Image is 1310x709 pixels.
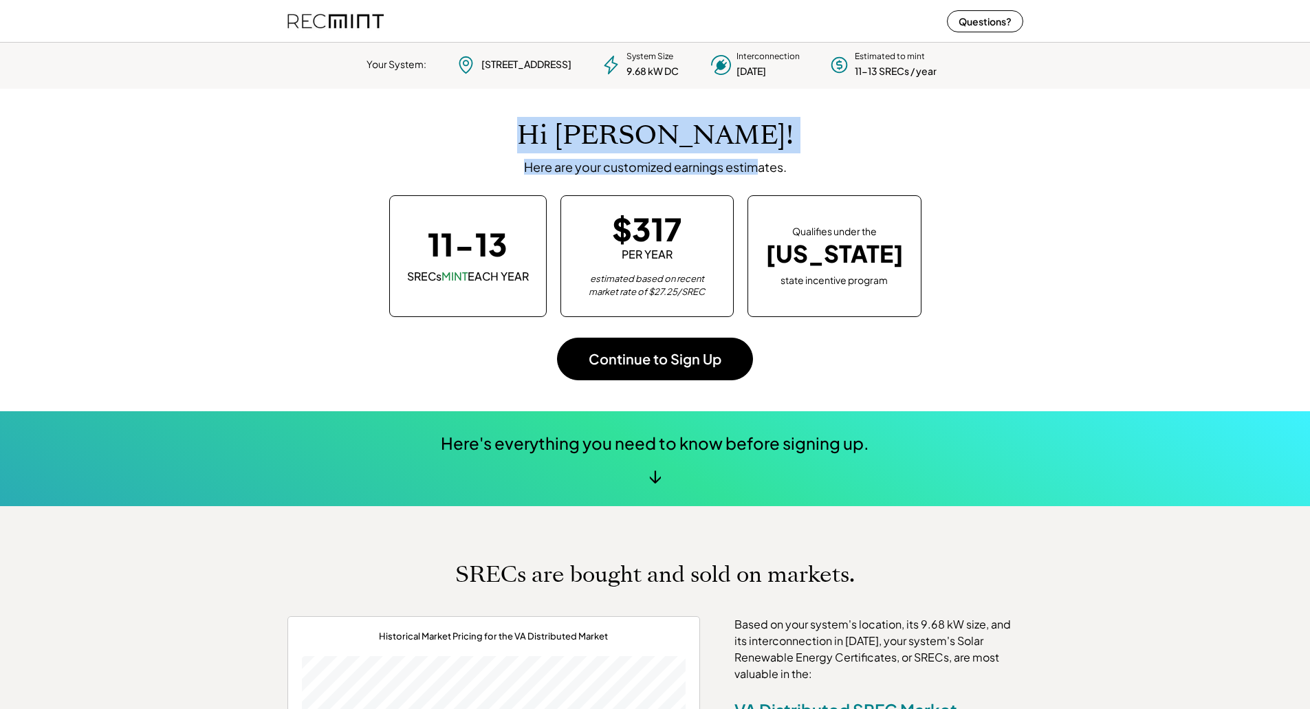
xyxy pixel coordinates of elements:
[736,65,766,78] div: [DATE]
[612,213,681,244] div: $317
[947,10,1023,32] button: Questions?
[855,65,937,78] div: 11-13 SRECs / year
[792,225,877,239] div: Qualifies under the
[622,247,673,262] div: PER YEAR
[734,616,1023,682] div: Based on your system's location, its 9.68 kW size, and its interconnection in [DATE], your system...
[287,3,384,39] img: recmint-logotype%403x%20%281%29.jpeg
[765,240,904,268] div: [US_STATE]
[481,58,571,72] div: [STREET_ADDRESS]
[455,561,855,588] h1: SRECs are bought and sold on markets.
[626,51,673,63] div: System Size
[524,159,787,175] div: Here are your customized earnings estimates.
[578,272,716,299] div: estimated based on recent market rate of $27.25/SREC
[626,65,679,78] div: 9.68 kW DC
[441,269,468,283] font: MINT
[441,432,869,455] div: Here's everything you need to know before signing up.
[407,269,529,284] div: SRECs EACH YEAR
[428,228,507,259] div: 11-13
[736,51,800,63] div: Interconnection
[557,338,753,380] button: Continue to Sign Up
[855,51,925,63] div: Estimated to mint
[648,465,662,486] div: ↓
[780,272,888,287] div: state incentive program
[517,120,794,152] h1: Hi [PERSON_NAME]!
[367,58,426,72] div: Your System:
[379,631,608,642] div: Historical Market Pricing for the VA Distributed Market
